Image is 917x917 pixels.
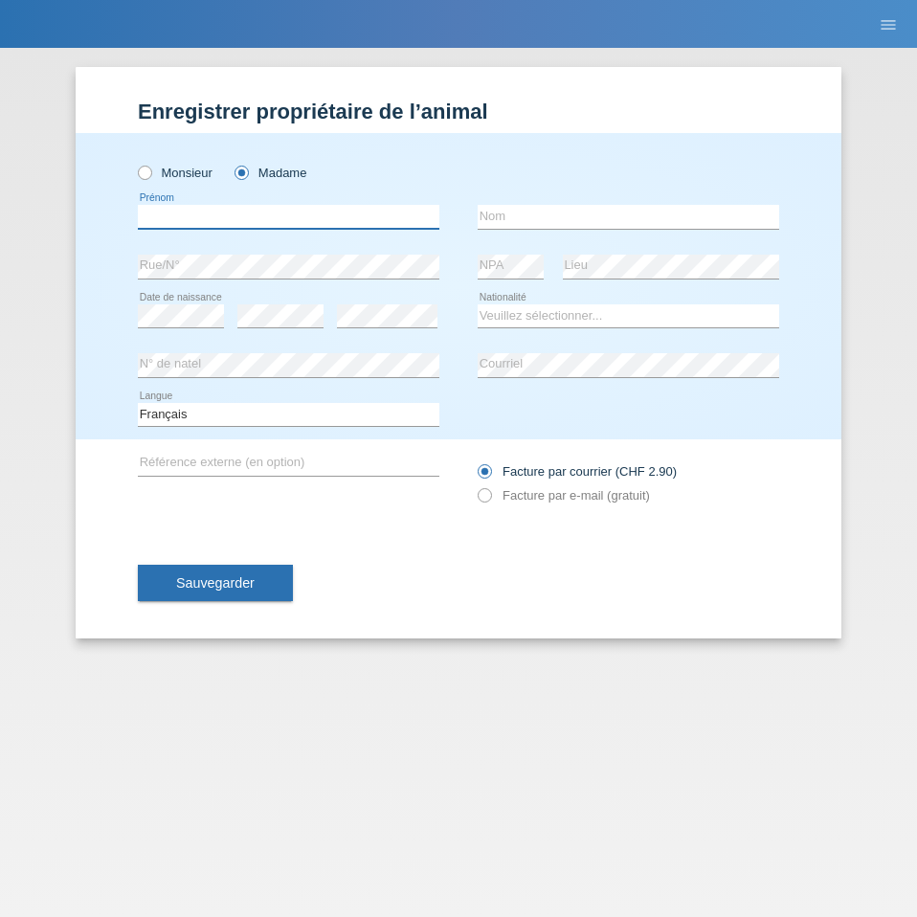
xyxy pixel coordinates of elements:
[879,15,898,34] i: menu
[478,488,650,503] label: Facture par e-mail (gratuit)
[478,464,677,479] label: Facture par courrier (CHF 2.90)
[869,18,907,30] a: menu
[478,464,490,488] input: Facture par courrier (CHF 2.90)
[138,166,150,178] input: Monsieur
[138,100,779,123] h1: Enregistrer propriétaire de l’animal
[235,166,247,178] input: Madame
[478,488,490,512] input: Facture par e-mail (gratuit)
[176,575,255,591] span: Sauvegarder
[235,166,306,180] label: Madame
[138,565,293,601] button: Sauvegarder
[138,166,212,180] label: Monsieur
